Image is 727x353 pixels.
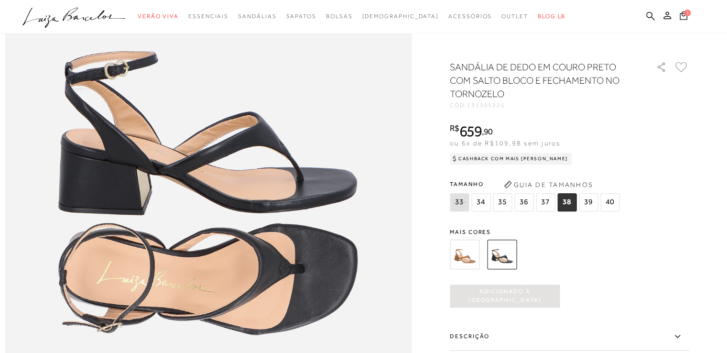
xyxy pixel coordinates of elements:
[448,13,492,20] span: Acessórios
[238,8,276,25] a: categoryNavScreenReaderText
[467,102,505,109] span: 131301225
[238,13,276,20] span: Sandálias
[487,240,517,269] img: SANDÁLIA DE DEDO EM COURO PRETO COM SALTO BLOCO E FECHAMENTO NO TORNOZELO
[450,102,641,108] div: CÓD:
[482,127,493,136] i: ,
[501,13,528,20] span: Outlet
[450,153,572,165] div: Cashback com Mais [PERSON_NAME]
[493,193,512,211] span: 35
[459,122,482,140] span: 659
[450,288,560,305] span: Adicionado à [GEOGRAPHIC_DATA]
[448,8,492,25] a: categoryNavScreenReaderText
[514,193,533,211] span: 36
[676,10,691,23] button: 1
[188,13,228,20] span: Essenciais
[684,9,691,16] span: 1
[450,240,479,269] img: SANDÁLIA DE DEDO EM COURO CARAMELO COM SALTO BLOCO E FECHAMENTO NO TORNOZELO
[326,8,353,25] a: categoryNavScreenReaderText
[286,13,316,20] span: Sapatos
[450,139,560,147] span: ou 6x de R$109,98 sem juros
[500,177,596,192] button: Guia de Tamanhos
[536,193,555,211] span: 37
[138,8,179,25] a: categoryNavScreenReaderText
[450,193,469,211] span: 33
[450,229,689,235] span: Mais cores
[579,193,598,211] span: 39
[600,193,619,211] span: 40
[286,8,316,25] a: categoryNavScreenReaderText
[362,8,439,25] a: noSubCategoriesText
[450,323,689,351] label: Descrição
[450,285,560,308] button: Adicionado à [GEOGRAPHIC_DATA]
[138,13,179,20] span: Verão Viva
[538,13,565,20] span: BLOG LB
[471,193,490,211] span: 34
[362,13,439,20] span: [DEMOGRAPHIC_DATA]
[450,177,622,191] span: Tamanho
[188,8,228,25] a: categoryNavScreenReaderText
[450,124,459,132] i: R$
[450,60,629,100] h1: SANDÁLIA DE DEDO EM COURO PRETO COM SALTO BLOCO E FECHAMENTO NO TORNOZELO
[538,8,565,25] a: BLOG LB
[326,13,353,20] span: Bolsas
[484,126,493,136] span: 90
[501,8,528,25] a: categoryNavScreenReaderText
[557,193,576,211] span: 38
